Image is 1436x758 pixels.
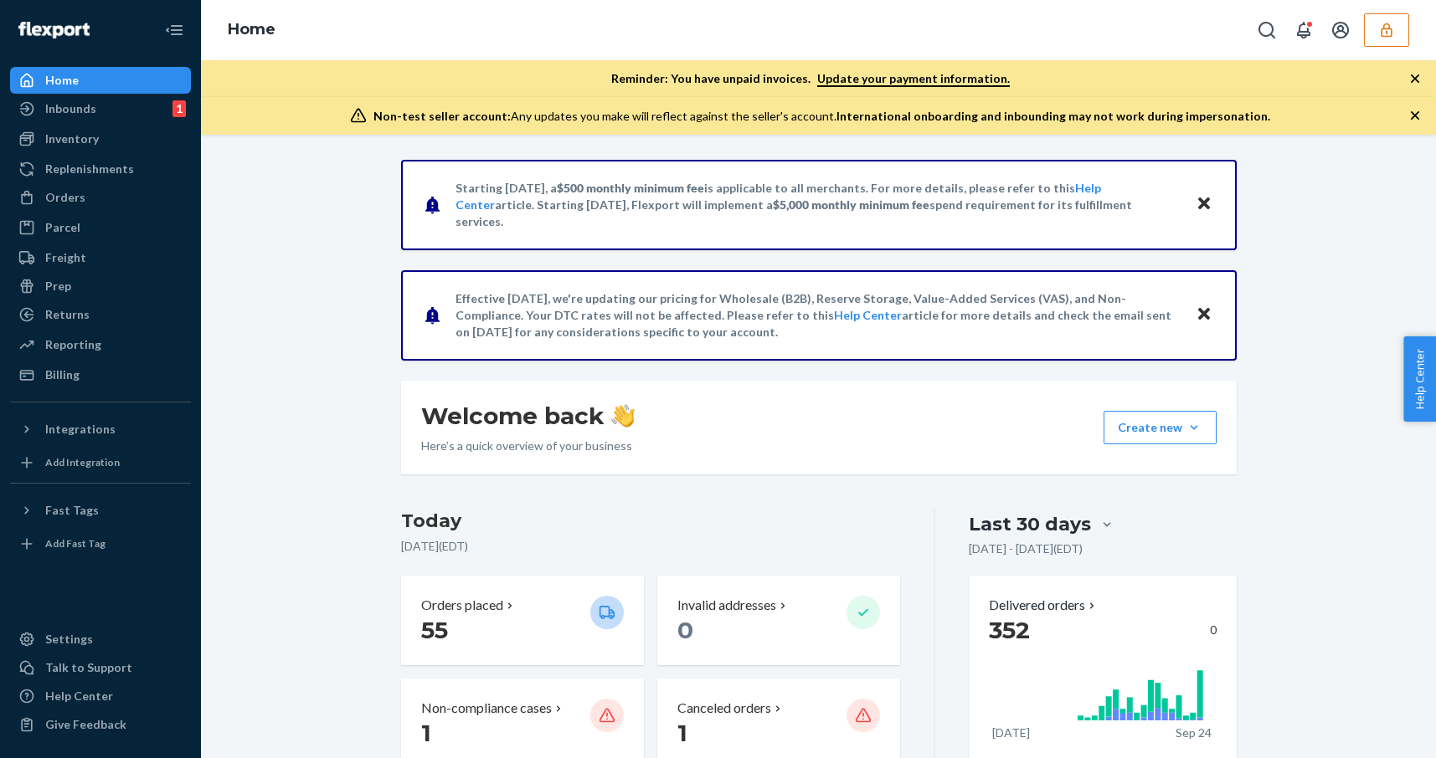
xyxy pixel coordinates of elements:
div: Reporting [45,336,101,353]
div: Returns [45,306,90,323]
a: Home [10,67,191,94]
div: 0 [989,615,1216,645]
a: Returns [10,301,191,328]
button: Close [1193,303,1215,327]
ol: breadcrumbs [214,6,289,54]
span: 1 [421,719,431,747]
div: Help Center [45,688,113,704]
span: 352 [989,616,1030,644]
p: Sep 24 [1176,725,1212,741]
button: Open Search Box [1250,13,1284,47]
h3: Today [401,508,901,535]
p: [DATE] ( EDT ) [401,538,901,555]
div: Add Integration [45,455,120,469]
div: Last 30 days [969,511,1091,537]
a: Replenishments [10,156,191,182]
span: International onboarding and inbounding may not work during impersonation. [836,109,1270,123]
span: 1 [677,719,687,747]
p: [DATE] - [DATE] ( EDT ) [969,540,1083,557]
button: Help Center [1403,336,1436,422]
p: Effective [DATE], we're updating our pricing for Wholesale (B2B), Reserve Storage, Value-Added Se... [456,290,1180,341]
div: Give Feedback [45,716,126,733]
button: Orders placed 55 [401,576,644,665]
p: Starting [DATE], a is applicable to all merchants. For more details, please refer to this article... [456,180,1180,230]
div: 1 [172,100,186,117]
a: Reporting [10,331,191,358]
a: Add Integration [10,449,191,476]
button: Open account menu [1324,13,1357,47]
div: Settings [45,631,93,648]
div: Orders [45,189,85,206]
div: Inventory [45,131,99,147]
img: hand-wave emoji [611,404,635,428]
p: Here’s a quick overview of your business [421,438,635,454]
div: Talk to Support [45,659,132,676]
div: Parcel [45,219,80,236]
div: Integrations [45,421,116,438]
p: Non-compliance cases [421,699,552,718]
button: Talk to Support [10,654,191,681]
button: Integrations [10,416,191,443]
div: Freight [45,249,86,266]
a: Billing [10,361,191,388]
a: Home [228,20,275,38]
span: $5,000 monthly minimum fee [773,197,929,212]
div: Billing [45,366,80,383]
div: Replenishments [45,161,134,177]
a: Help Center [10,683,191,709]
h1: Welcome back [421,401,635,431]
span: Non-test seller account: [373,109,511,123]
div: Prep [45,278,71,294]
p: Reminder: You have unpaid invoices. [611,70,1010,87]
a: Freight [10,244,191,271]
a: Prep [10,273,191,300]
a: Add Fast Tag [10,530,191,557]
p: Invalid addresses [677,596,776,615]
div: Home [45,72,79,89]
button: Give Feedback [10,711,191,738]
span: $500 monthly minimum fee [557,181,704,195]
div: Any updates you make will reflect against the seller's account. [373,108,1270,125]
button: Close [1193,192,1215,217]
a: Inventory [10,125,191,152]
p: Canceled orders [677,699,771,718]
a: Settings [10,626,191,653]
button: Close Navigation [157,13,191,47]
div: Add Fast Tag [45,536,106,551]
span: 0 [677,616,693,644]
a: Orders [10,184,191,211]
div: Inbounds [45,100,96,117]
a: Update your payment information. [817,71,1010,87]
a: Parcel [10,214,191,241]
button: Delivered orders [989,596,1099,615]
img: Flexport logo [18,22,90,38]
span: 55 [421,616,448,644]
button: Create new [1104,411,1217,444]
div: Fast Tags [45,502,99,519]
button: Fast Tags [10,497,191,524]
p: [DATE] [992,725,1030,741]
button: Invalid addresses 0 [657,576,900,665]
a: Help Center [834,308,902,322]
button: Open notifications [1287,13,1320,47]
p: Orders placed [421,596,503,615]
iframe: Opens a widget where you can chat to one of our agents [1327,708,1419,750]
a: Inbounds1 [10,95,191,122]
